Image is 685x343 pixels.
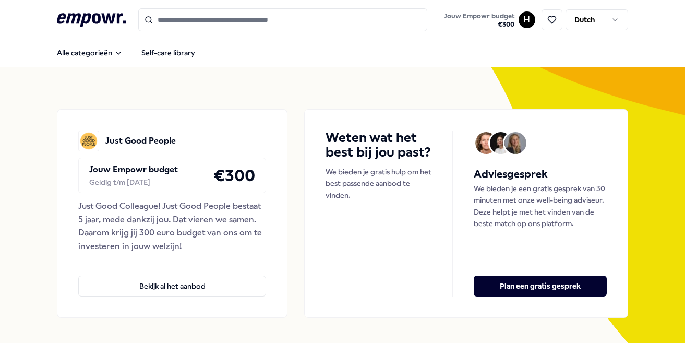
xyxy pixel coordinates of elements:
h4: Weten wat het best bij jou past? [326,131,432,160]
input: Search for products, categories or subcategories [138,8,427,31]
button: Bekijk al het aanbod [78,276,266,297]
h4: € 300 [213,162,255,188]
h5: Adviesgesprek [474,166,606,183]
a: Bekijk al het aanbod [78,259,266,297]
img: Avatar [504,132,526,154]
button: Plan een gratis gesprek [474,276,606,297]
a: Self-care library [133,42,203,63]
a: Jouw Empowr budget€300 [440,9,519,31]
span: € 300 [444,20,514,29]
img: Avatar [490,132,512,154]
div: Just Good Colleague! Just Good People bestaat 5 jaar, mede dankzij jou. Dat vieren we samen. Daar... [78,199,266,253]
span: Jouw Empowr budget [444,12,514,20]
button: H [519,11,535,28]
p: We bieden je gratis hulp om het best passende aanbod te vinden. [326,166,432,201]
nav: Main [49,42,203,63]
p: Just Good People [105,134,176,148]
p: We bieden je een gratis gesprek van 30 minuten met onze well-being adviseur. Deze helpt je met he... [474,183,606,230]
button: Jouw Empowr budget€300 [442,10,516,31]
div: Geldig t/m [DATE] [89,176,178,188]
button: Alle categorieën [49,42,131,63]
p: Jouw Empowr budget [89,163,178,176]
img: Just Good People [78,131,99,151]
img: Avatar [475,132,497,154]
